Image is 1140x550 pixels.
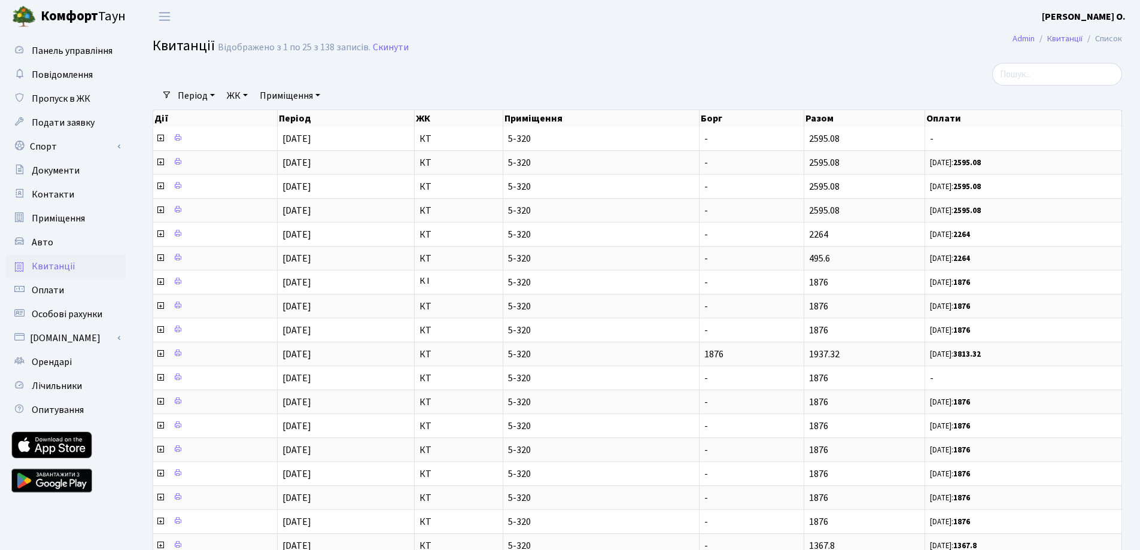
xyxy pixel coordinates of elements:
[6,63,126,87] a: Повідомлення
[32,44,113,57] span: Панель управління
[809,132,840,145] span: 2595.08
[32,212,85,225] span: Приміщення
[282,396,311,409] span: [DATE]
[282,420,311,433] span: [DATE]
[32,308,102,321] span: Особові рахунки
[32,379,82,393] span: Лічильники
[704,180,708,193] span: -
[6,159,126,183] a: Документи
[419,206,498,215] span: КТ
[704,396,708,409] span: -
[809,276,828,289] span: 1876
[704,515,708,528] span: -
[419,326,498,335] span: КТ
[282,156,311,169] span: [DATE]
[953,181,981,192] b: 2595.08
[809,252,830,265] span: 495.6
[809,180,840,193] span: 2595.08
[953,397,970,408] b: 1876
[6,398,126,422] a: Опитування
[282,228,311,241] span: [DATE]
[930,493,970,503] small: [DATE]:
[508,134,694,144] span: 5-320
[419,182,498,192] span: КТ
[508,230,694,239] span: 5-320
[6,278,126,302] a: Оплати
[809,396,828,409] span: 1876
[255,86,325,106] a: Приміщення
[953,205,981,216] b: 2595.08
[704,467,708,481] span: -
[6,326,126,350] a: [DOMAIN_NAME]
[32,284,64,297] span: Оплати
[6,111,126,135] a: Подати заявку
[282,491,311,505] span: [DATE]
[953,493,970,503] b: 1876
[809,156,840,169] span: 2595.08
[1042,10,1126,23] b: [PERSON_NAME] О.
[953,253,970,264] b: 2264
[809,228,828,241] span: 2264
[282,300,311,313] span: [DATE]
[282,132,311,145] span: [DATE]
[930,277,970,288] small: [DATE]:
[953,325,970,336] b: 1876
[41,7,126,27] span: Таун
[32,403,84,417] span: Опитування
[704,324,708,337] span: -
[930,373,1117,383] span: -
[704,228,708,241] span: -
[930,134,1117,144] span: -
[419,158,498,168] span: КТ
[419,421,498,431] span: КТ
[704,252,708,265] span: -
[503,110,700,127] th: Приміщення
[282,324,311,337] span: [DATE]
[809,372,828,385] span: 1876
[930,157,981,168] small: [DATE]:
[704,204,708,217] span: -
[32,188,74,201] span: Контакти
[1047,32,1083,45] a: Квитанції
[282,467,311,481] span: [DATE]
[6,87,126,111] a: Пропуск в ЖК
[508,517,694,527] span: 5-320
[419,445,498,455] span: КТ
[153,110,278,127] th: Дії
[930,229,970,240] small: [DATE]:
[282,348,311,361] span: [DATE]
[700,110,804,127] th: Борг
[12,5,36,29] img: logo.png
[6,206,126,230] a: Приміщення
[218,42,370,53] div: Відображено з 1 по 25 з 138 записів.
[6,350,126,374] a: Орендарі
[704,372,708,385] span: -
[282,252,311,265] span: [DATE]
[809,324,828,337] span: 1876
[809,515,828,528] span: 1876
[1013,32,1035,45] a: Admin
[419,469,498,479] span: КТ
[32,116,95,129] span: Подати заявку
[6,374,126,398] a: Лічильники
[6,183,126,206] a: Контакти
[508,445,694,455] span: 5-320
[419,278,498,287] span: КТ
[809,348,840,361] span: 1937.32
[930,469,970,479] small: [DATE]:
[373,42,409,53] a: Скинути
[222,86,253,106] a: ЖК
[930,445,970,455] small: [DATE]:
[419,373,498,383] span: КТ
[419,302,498,311] span: КТ
[508,302,694,311] span: 5-320
[173,86,220,106] a: Період
[809,443,828,457] span: 1876
[282,372,311,385] span: [DATE]
[930,205,981,216] small: [DATE]:
[508,421,694,431] span: 5-320
[1042,10,1126,24] a: [PERSON_NAME] О.
[953,277,970,288] b: 1876
[282,443,311,457] span: [DATE]
[508,469,694,479] span: 5-320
